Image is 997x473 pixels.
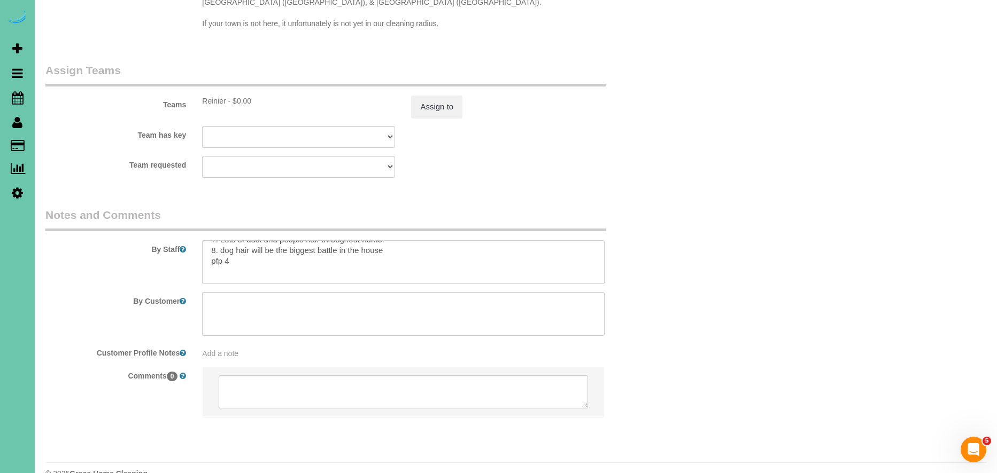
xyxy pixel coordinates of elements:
[37,367,194,381] label: Comments
[202,349,238,358] span: Add a note
[411,96,462,118] button: Assign to
[167,372,178,381] span: 0
[37,240,194,255] label: By Staff
[37,96,194,110] label: Teams
[37,126,194,140] label: Team has key
[45,207,606,231] legend: Notes and Comments
[37,156,194,170] label: Team requested
[961,437,986,462] iframe: Intercom live chat
[983,437,991,445] span: 5
[6,11,28,26] img: Automaid Logo
[202,96,395,106] div: 4 hours x $0.00/hour
[37,344,194,358] label: Customer Profile Notes
[37,292,194,306] label: By Customer
[45,62,606,86] legend: Assign Teams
